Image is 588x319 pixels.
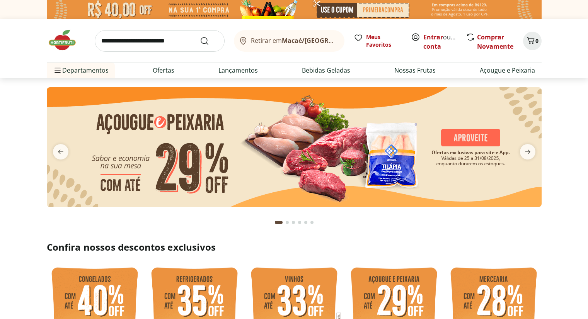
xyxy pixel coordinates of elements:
button: Go to page 5 from fs-carousel [303,213,309,232]
a: Lançamentos [218,66,258,75]
button: next [514,144,542,159]
a: Comprar Novamente [477,33,513,51]
button: Menu [53,61,62,80]
a: Ofertas [153,66,174,75]
button: Go to page 4 from fs-carousel [297,213,303,232]
a: Entrar [423,33,443,41]
a: Meus Favoritos [354,33,402,49]
button: Carrinho [523,32,542,50]
span: 0 [535,37,539,44]
button: Go to page 3 from fs-carousel [290,213,297,232]
span: Departamentos [53,61,109,80]
button: Submit Search [200,36,218,46]
button: Go to page 2 from fs-carousel [284,213,290,232]
h2: Confira nossos descontos exclusivos [47,241,542,253]
b: Macaé/[GEOGRAPHIC_DATA] [282,36,368,45]
a: Nossas Frutas [394,66,436,75]
a: Bebidas Geladas [302,66,350,75]
span: ou [423,32,458,51]
img: açougue [47,87,542,207]
button: Current page from fs-carousel [273,213,284,232]
button: previous [47,144,75,159]
span: Meus Favoritos [366,33,402,49]
span: Retirar em [251,37,336,44]
img: Hortifruti [47,29,85,52]
button: Retirar emMacaé/[GEOGRAPHIC_DATA] [234,30,344,52]
a: Açougue e Peixaria [480,66,535,75]
input: search [95,30,225,52]
a: Criar conta [423,33,466,51]
button: Go to page 6 from fs-carousel [309,213,315,232]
